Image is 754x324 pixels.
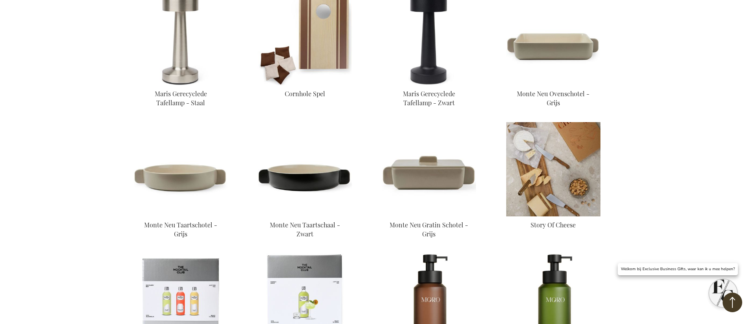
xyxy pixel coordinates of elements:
a: Maris Gerecyclede Tafellamp - Staal [134,80,228,87]
a: Maris Gerecyclede Tafellamp - Zwart [403,90,455,107]
a: Monte Neu Gratin Schotel - Grijs [390,221,468,238]
img: Monte Neu Gratin Schotel - Grijs [382,122,476,216]
a: Maris Gerecyclede Tafellamp - Zwart [382,80,476,87]
img: Monte Neu Taartschotel - Grijs [134,122,228,216]
img: Story Of Cheese [506,122,600,216]
a: Monte Neu Taartschaal - Zwart [258,211,352,218]
a: Monte Neu Gratin Schotel - Grijs [382,211,476,218]
a: Monte Neu Taartschotel - Grijs [144,221,217,238]
a: Cornhole Spel [285,90,325,98]
img: Monte Neu Taartschaal - Zwart [258,122,352,216]
a: Cornhole Spel [258,80,352,87]
a: Monte Neu Ovenschotel - Grijs [517,90,589,107]
a: Monte Neu Taartschaal - Zwart [270,221,340,238]
a: Maris Gerecyclede Tafellamp - Staal [155,90,207,107]
a: Monte Neu Taartschotel - Grijs [134,211,228,218]
a: Monte Neu Ovenschotel - Grijs [506,80,600,87]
